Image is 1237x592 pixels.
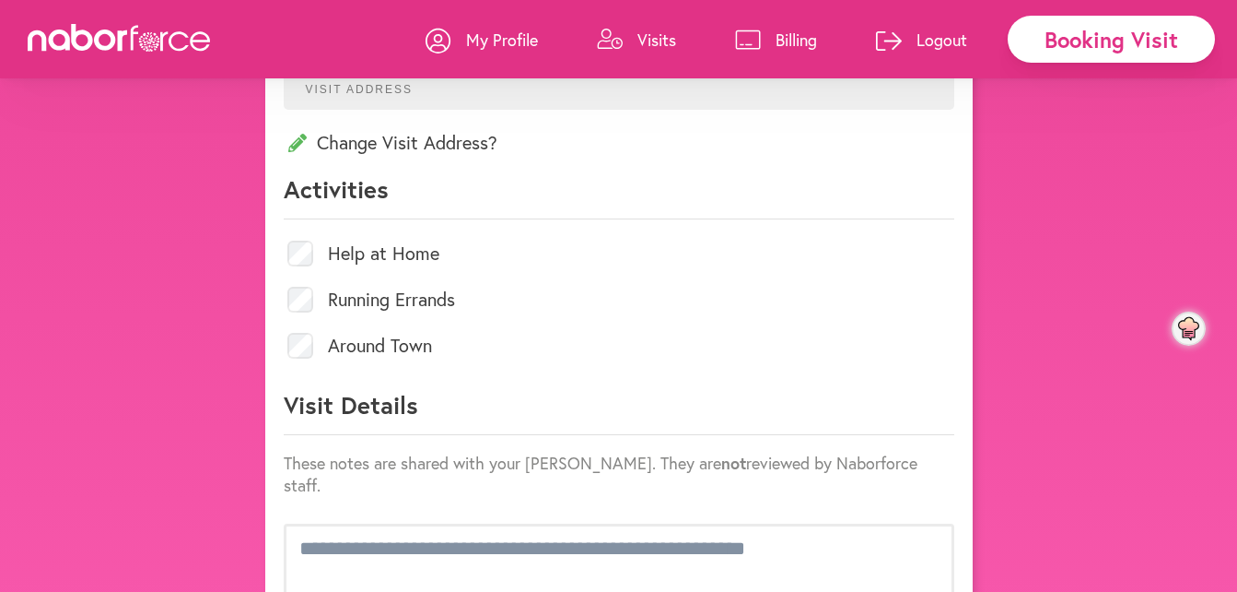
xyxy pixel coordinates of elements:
p: These notes are shared with your [PERSON_NAME]. They are reviewed by Naborforce staff. [284,452,954,496]
p: Visit Address [292,68,946,96]
label: Around Town [328,337,432,355]
a: Billing [735,12,817,67]
p: Billing [776,29,817,51]
div: Booking Visit [1008,16,1215,63]
p: Change Visit Address? [284,130,954,155]
p: Visit Details [284,389,954,435]
a: Visits [597,12,676,67]
a: My Profile [426,12,538,67]
p: Visits [637,29,676,51]
a: Logout [876,12,967,67]
p: My Profile [466,29,538,51]
p: Activities [284,173,954,219]
strong: not [721,452,746,474]
p: Logout [916,29,967,51]
label: Running Errands [328,290,455,309]
label: Help at Home [328,244,439,263]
